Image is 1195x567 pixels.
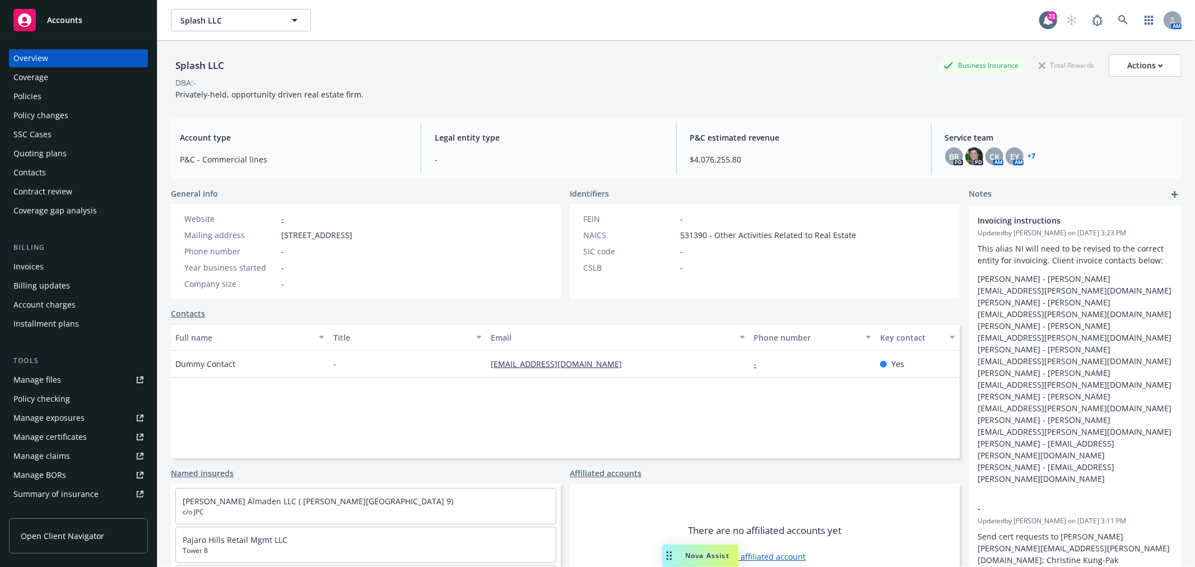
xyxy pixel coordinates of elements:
button: Actions [1109,54,1182,77]
a: Policy checking [9,390,148,408]
button: Email [486,324,749,351]
div: 31 [1047,11,1057,21]
a: Switch app [1138,9,1160,31]
a: Policy changes [9,106,148,124]
a: Summary of insurance [9,485,148,503]
div: Splash LLC [171,58,229,73]
span: [STREET_ADDRESS] [281,229,352,241]
p: [PERSON_NAME] - [PERSON_NAME][EMAIL_ADDRESS][PERSON_NAME][DOMAIN_NAME] [PERSON_NAME] - [PERSON_NA... [978,273,1173,485]
a: +7 [1028,153,1036,160]
a: Accounts [9,4,148,36]
a: Installment plans [9,315,148,333]
button: Title [329,324,487,351]
div: Manage exposures [13,409,85,427]
button: Phone number [750,324,876,351]
span: Nova Assist [685,551,729,560]
a: Contacts [171,308,205,319]
div: Actions [1127,55,1163,76]
a: Named insureds [171,467,234,479]
a: Policies [9,87,148,105]
div: Manage files [13,371,61,389]
div: Email [491,332,732,343]
div: SIC code [583,245,676,257]
div: Installment plans [13,315,79,333]
span: EY [1010,151,1019,162]
div: Billing [9,242,148,253]
a: Coverage gap analysis [9,202,148,220]
div: SSC Cases [13,126,52,143]
div: Invoicing instructionsUpdatedby [PERSON_NAME] on [DATE] 3:23 PMThis alias NI will need to be revi... [969,206,1182,494]
span: - [680,213,683,225]
span: c/o JPC [183,507,549,517]
span: Dummy Contact [175,358,235,370]
span: - [281,278,284,290]
div: Policy checking [13,390,70,408]
a: Manage exposures [9,409,148,427]
a: add [1168,188,1182,201]
a: Search [1112,9,1134,31]
a: Manage files [9,371,148,389]
a: Coverage [9,68,148,86]
a: Report a Bug [1086,9,1109,31]
a: Invoices [9,258,148,276]
div: CSLB [583,262,676,273]
a: Manage certificates [9,428,148,446]
a: Start snowing [1061,9,1083,31]
div: Coverage [13,68,48,86]
div: Year business started [184,262,277,273]
span: Identifiers [570,188,609,199]
div: Key contact [880,332,943,343]
a: Contacts [9,164,148,182]
a: Billing updates [9,277,148,295]
span: CK [989,151,999,162]
div: Overview [13,49,48,67]
a: Add affiliated account [724,551,806,563]
a: Affiliated accounts [570,467,641,479]
img: photo [965,147,983,165]
span: - [978,503,1143,514]
span: $4,076,255.80 [690,154,918,165]
div: Quoting plans [13,145,67,162]
div: Billing updates [13,277,70,295]
span: - [680,245,683,257]
span: There are no affiliated accounts yet [688,524,841,537]
span: Invoicing instructions [978,215,1143,226]
div: Drag to move [662,545,676,567]
span: Notes [969,188,992,201]
div: Summary of insurance [13,485,99,503]
span: Updated by [PERSON_NAME] on [DATE] 3:23 PM [978,228,1173,238]
span: - [435,154,662,165]
a: Pajaro Hills Retail Mgmt LLC [183,535,287,545]
div: Company size [184,278,277,290]
div: DBA: - [175,77,196,89]
span: Tower 8 [183,546,549,556]
a: Manage claims [9,447,148,465]
button: Key contact [876,324,960,351]
span: - [281,262,284,273]
span: - [680,262,683,273]
div: Mailing address [184,229,277,241]
div: Policy changes [13,106,68,124]
div: NAICS [583,229,676,241]
a: [EMAIL_ADDRESS][DOMAIN_NAME] [491,359,631,369]
div: Total Rewards [1033,58,1100,72]
span: Updated by [PERSON_NAME] on [DATE] 3:11 PM [978,516,1173,526]
a: - [754,359,766,369]
span: BR [949,151,959,162]
a: Account charges [9,296,148,314]
div: Policies [13,87,41,105]
a: - [281,213,284,224]
button: Splash LLC [171,9,311,31]
div: Tools [9,355,148,366]
div: Title [333,332,470,343]
div: Contract review [13,183,72,201]
div: Manage claims [13,447,70,465]
div: Manage certificates [13,428,87,446]
span: Yes [891,358,904,370]
span: General info [171,188,218,199]
a: Overview [9,49,148,67]
p: This alias NI will need to be revised to the correct entity for invoicing. Client invoice contact... [978,243,1173,266]
div: Coverage gap analysis [13,202,97,220]
a: Contract review [9,183,148,201]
